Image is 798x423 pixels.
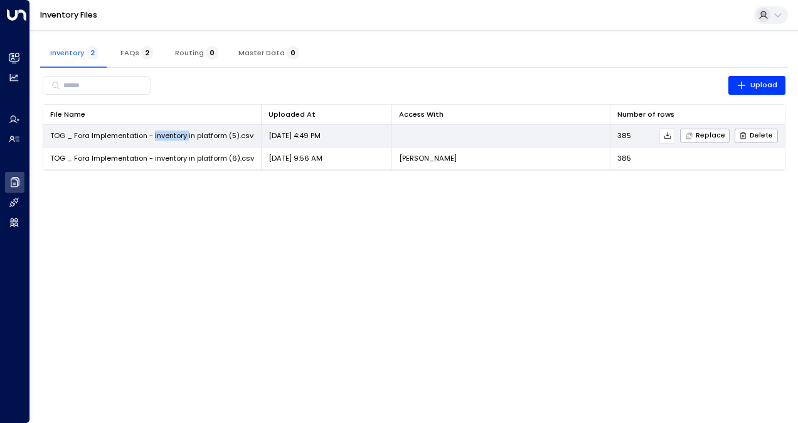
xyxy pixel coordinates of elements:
div: Uploaded At [269,109,385,120]
span: TOG _ Fora Implementation - inventory in platform (5).csv [50,131,253,141]
p: [DATE] 4:49 PM [269,131,321,141]
span: Inventory [50,48,98,57]
div: File Name [50,109,85,120]
span: TOG _ Fora Implementation - inventory in platform (6).csv [50,153,254,163]
a: Inventory Files [40,9,97,20]
div: Access With [399,109,602,120]
span: FAQs [120,48,153,57]
div: Number of rows [617,109,778,120]
span: 2 [87,46,98,60]
span: 0 [206,46,218,60]
div: Number of rows [617,109,674,120]
div: Uploaded At [269,109,316,120]
button: Upload [728,76,785,94]
p: [PERSON_NAME] [399,153,457,163]
span: 385 [617,131,631,141]
span: Replace [685,132,725,140]
span: 385 [617,153,631,163]
span: Routing [175,48,218,57]
span: 0 [287,46,299,60]
span: Upload [737,79,777,92]
p: [DATE] 9:56 AM [269,153,322,163]
span: Master Data [238,48,299,57]
span: Delete [739,132,773,140]
button: Delete [735,129,778,142]
div: File Name [50,109,253,120]
button: Replace [680,129,730,142]
span: 2 [141,46,153,60]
